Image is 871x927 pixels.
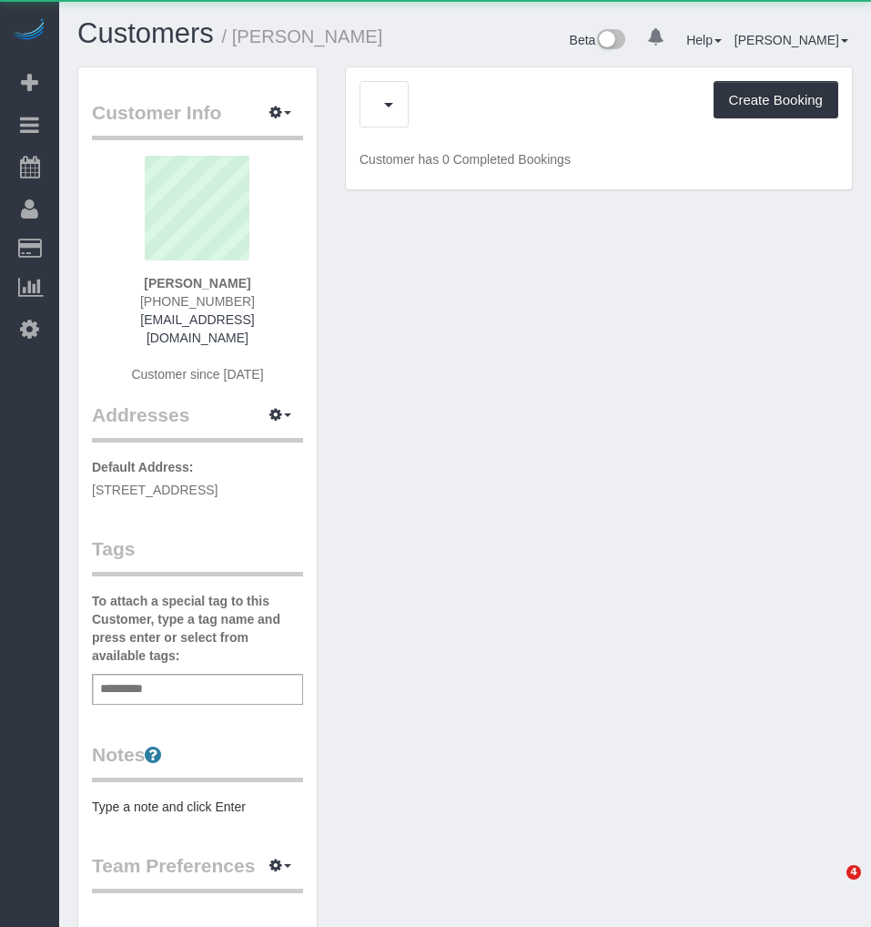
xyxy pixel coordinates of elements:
pre: Type a note and click Enter [92,798,303,816]
button: Create Booking [714,81,838,119]
span: Customer since [DATE] [131,367,263,382]
span: [STREET_ADDRESS] [92,483,218,497]
legend: Notes [92,741,303,782]
iframe: Intercom live chat [809,865,853,909]
span: 4 [846,865,861,880]
a: [PERSON_NAME] [734,33,848,47]
a: Customers [77,17,214,49]
img: New interface [595,29,625,53]
small: / [PERSON_NAME] [222,26,383,46]
a: Beta [570,33,626,47]
legend: Team Preferences [92,852,303,893]
label: Default Address: [92,458,194,476]
legend: Tags [92,535,303,576]
a: Help [686,33,722,47]
label: To attach a special tag to this Customer, type a tag name and press enter or select from availabl... [92,592,303,665]
img: Automaid Logo [11,18,47,44]
strong: [PERSON_NAME] [144,276,250,290]
legend: Customer Info [92,99,303,140]
a: [EMAIL_ADDRESS][DOMAIN_NAME] [140,312,254,345]
p: Customer has 0 Completed Bookings [360,150,838,168]
span: [PHONE_NUMBER] [140,294,255,309]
